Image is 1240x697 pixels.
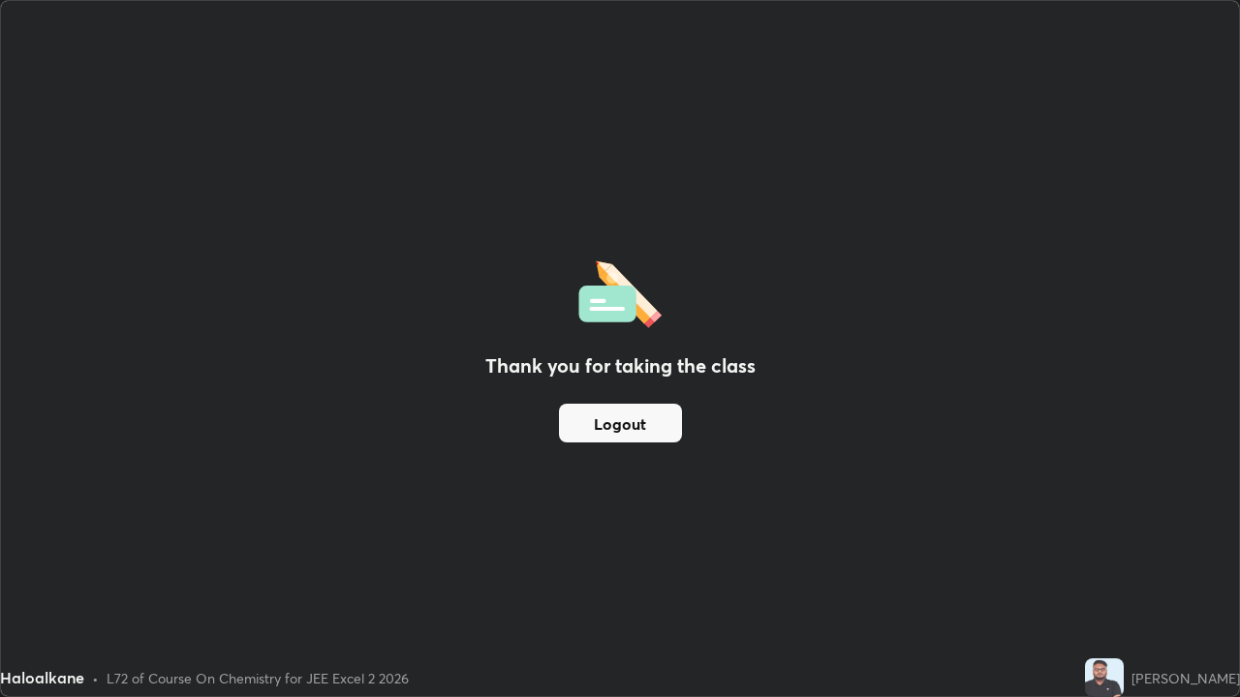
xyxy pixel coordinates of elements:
[559,404,682,442] button: Logout
[1085,658,1124,697] img: 482f76725520491caafb691467b04a1d.jpg
[1131,668,1240,688] div: [PERSON_NAME]
[485,351,756,380] h2: Thank you for taking the class
[578,255,662,328] img: offlineFeedback.1438e8b3.svg
[107,668,409,688] div: L72 of Course On Chemistry for JEE Excel 2 2026
[92,668,99,688] div: •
